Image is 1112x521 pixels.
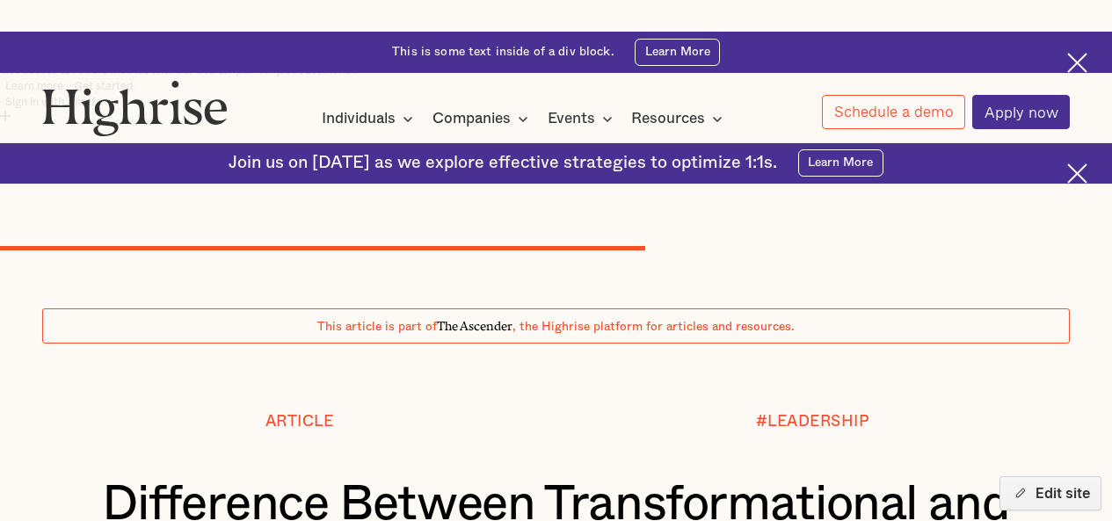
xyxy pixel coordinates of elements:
[322,108,418,129] div: Individuals
[392,44,614,61] div: This is some text inside of a div block.
[798,149,883,177] a: Learn More
[317,321,437,333] span: This article is part of
[432,108,511,129] div: Companies
[229,153,777,173] div: Join us on [DATE] as we explore effective strategies to optimize 1:1s.
[265,413,334,431] div: Article
[631,108,728,129] div: Resources
[432,108,534,129] div: Companies
[1067,163,1087,184] img: Cross icon
[631,108,705,129] div: Resources
[1067,53,1087,73] img: Cross icon
[972,95,1070,129] a: Apply now
[822,95,965,129] a: Schedule a demo
[42,80,228,136] img: Highrise logo
[548,108,595,129] div: Events
[548,108,618,129] div: Events
[322,108,396,129] div: Individuals
[512,321,795,333] span: , the Highrise platform for articles and resources.
[437,316,512,331] span: The Ascender
[635,39,720,66] a: Learn More
[756,413,870,431] div: #LEADERSHIP
[999,476,1101,510] button: Edit site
